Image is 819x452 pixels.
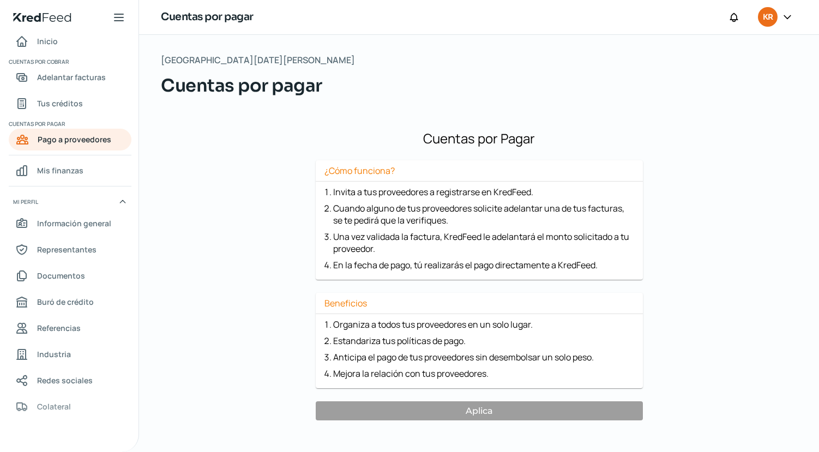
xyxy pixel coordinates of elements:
li: Invita a tus proveedores a registrarse en KredFeed. [333,186,634,198]
span: Referencias [37,321,81,335]
a: Inicio [9,31,131,52]
a: Referencias [9,317,131,339]
a: Representantes [9,239,131,261]
span: Inicio [37,34,58,48]
span: Representantes [37,243,97,256]
h3: ¿Cómo funciona? [316,165,643,182]
span: Mis finanzas [37,164,83,177]
h1: Cuentas por Pagar [165,129,793,147]
span: Cuentas por pagar [161,73,322,99]
li: Organiza a todos tus proveedores en un solo lugar. [333,318,634,330]
span: [GEOGRAPHIC_DATA][DATE][PERSON_NAME] [161,52,355,68]
span: Colateral [37,400,71,413]
span: Cuentas por pagar [9,119,130,129]
span: Documentos [37,269,85,282]
span: Tus créditos [37,97,83,110]
span: Información general [37,216,111,230]
span: Redes sociales [37,373,93,387]
li: Una vez validada la factura, KredFeed le adelantará el monto solicitado a tu proveedor. [333,231,634,255]
a: Adelantar facturas [9,67,131,88]
a: Documentos [9,265,131,287]
span: Cuentas por cobrar [9,57,130,67]
span: Adelantar facturas [37,70,106,84]
li: Anticipa el pago de tus proveedores sin desembolsar un solo peso. [333,351,634,363]
a: Pago a proveedores [9,129,131,150]
span: KR [763,11,773,24]
a: Industria [9,343,131,365]
span: Industria [37,347,71,361]
li: Cuando alguno de tus proveedores solicite adelantar una de tus facturas, se te pedirá que la veri... [333,202,634,226]
span: Mi perfil [13,197,38,207]
a: Redes sociales [9,370,131,391]
a: Información general [9,213,131,234]
span: Buró de crédito [37,295,94,309]
a: Mis finanzas [9,160,131,182]
h1: Cuentas por pagar [161,9,254,25]
span: Pago a proveedores [38,132,111,146]
a: Tus créditos [9,93,131,114]
li: En la fecha de pago, tú realizarás el pago directamente a KredFeed. [333,259,634,271]
li: Mejora la relación con tus proveedores. [333,367,634,379]
h3: Beneficios [316,297,643,314]
li: Estandariza tus políticas de pago. [333,335,634,347]
button: Aplica [316,401,643,420]
a: Buró de crédito [9,291,131,313]
a: Colateral [9,396,131,418]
